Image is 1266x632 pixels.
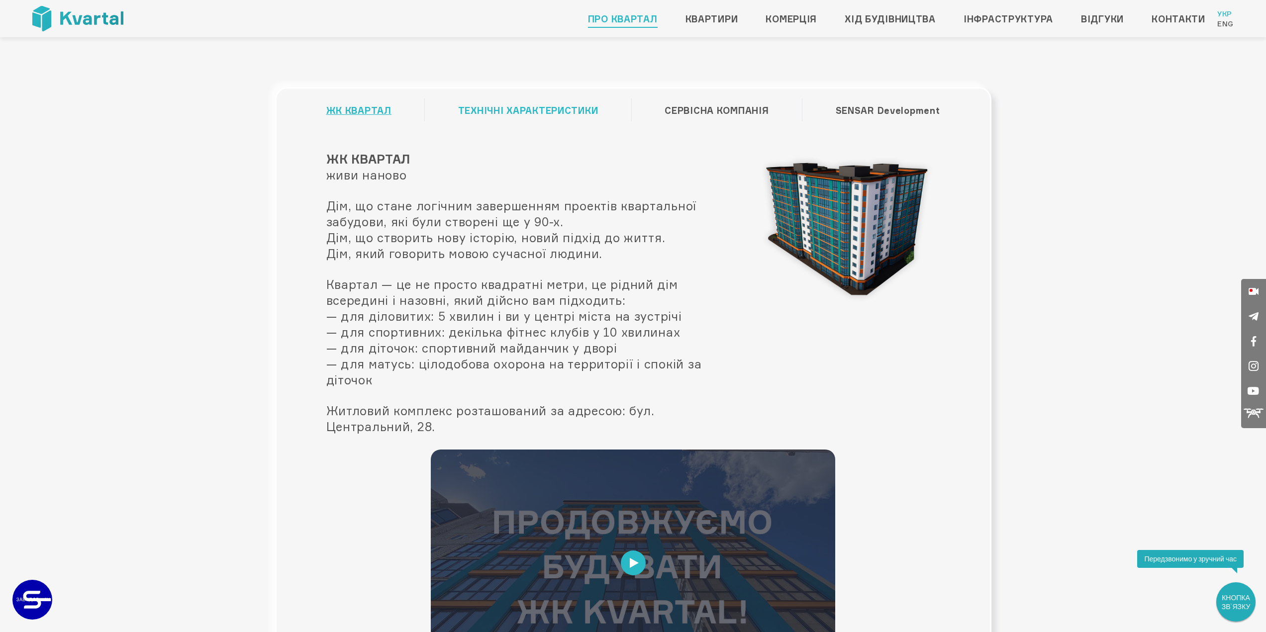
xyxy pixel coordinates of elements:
a: ЖК КВАРТАЛ [326,101,391,120]
a: Інфраструктура [964,11,1053,27]
a: ТЕХНІЧНІ ХАРАКТЕРИСТИКИ [458,101,598,120]
p: Квартал — це не просто квадратні метри, це рідний дім всередині і назовні, який дійсно вам підход... [326,276,731,388]
a: Квартири [685,11,738,27]
a: Контакти [1152,11,1205,27]
div: Передзвонимо у зручний час [1137,550,1244,568]
text: ЗАБУДОВНИК [16,597,50,602]
p: Житловий комплекс розташований за адресою: бул. Центральний, 28. [326,403,731,435]
a: Комерція [766,11,817,27]
p: Дім, що стане логічним завершенням проектів квартальної забудови, які були створені ще у 90-х. Ді... [326,198,731,262]
a: ЗАБУДОВНИК [12,580,52,620]
a: Eng [1217,19,1234,29]
p: живи наново [326,167,731,183]
a: Про квартал [588,11,658,27]
img: Kvartal [745,151,940,304]
a: Відгуки [1081,11,1124,27]
h2: ЖК КВАРТАЛ [326,151,731,167]
a: SENSAR Development [836,101,940,120]
img: Kvartal [32,6,123,31]
div: КНОПКА ЗВ`ЯЗКУ [1217,583,1255,621]
a: Хід будівництва [845,11,936,27]
a: Укр [1217,9,1234,19]
a: СЕРВІСНА КОМПАНІЯ [665,101,769,120]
